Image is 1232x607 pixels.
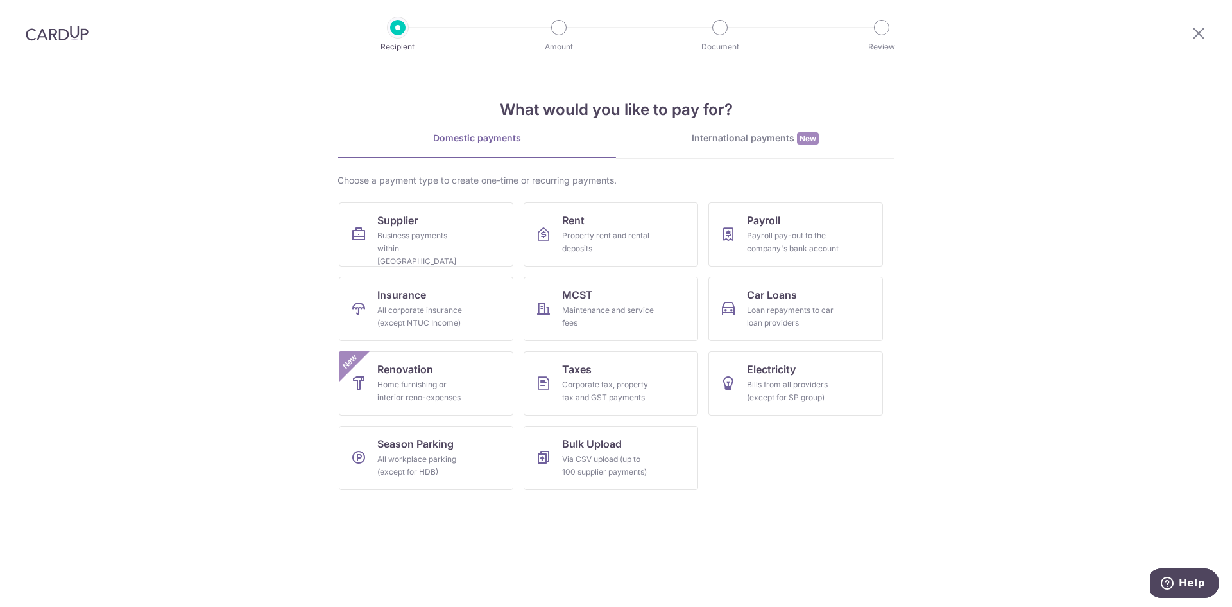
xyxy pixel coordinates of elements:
[338,132,616,145] div: Domestic payments
[562,287,593,303] span: MCST
[747,378,839,404] div: Bills from all providers (except for SP group)
[708,277,883,341] a: Car LoansLoan repayments to car loan providers
[747,362,796,377] span: Electricity
[29,9,55,21] span: Help
[377,287,426,303] span: Insurance
[524,277,698,341] a: MCSTMaintenance and service fees
[377,304,470,330] div: All corporate insurance (except NTUC Income)
[747,287,797,303] span: Car Loans
[339,202,513,267] a: SupplierBusiness payments within [GEOGRAPHIC_DATA]
[562,213,585,228] span: Rent
[377,229,470,268] div: Business payments within [GEOGRAPHIC_DATA]
[26,26,89,41] img: CardUp
[708,351,883,416] a: ElectricityBills from all providers (except for SP group)
[562,378,654,404] div: Corporate tax, property tax and GST payments
[377,378,470,404] div: Home furnishing or interior reno-expenses
[524,426,698,490] a: Bulk UploadVia CSV upload (up to 100 supplier payments)
[377,453,470,479] div: All workplace parking (except for HDB)
[338,174,894,187] div: Choose a payment type to create one-time or recurring payments.
[350,40,445,53] p: Recipient
[562,362,592,377] span: Taxes
[511,40,606,53] p: Amount
[747,304,839,330] div: Loan repayments to car loan providers
[377,362,433,377] span: Renovation
[339,351,513,416] a: RenovationHome furnishing or interior reno-expensesNew
[524,202,698,267] a: RentProperty rent and rental deposits
[708,202,883,267] a: PayrollPayroll pay-out to the company's bank account
[747,213,780,228] span: Payroll
[377,436,454,452] span: Season Parking
[797,132,819,145] span: New
[747,229,839,255] div: Payroll pay-out to the company's bank account
[377,213,418,228] span: Supplier
[339,277,513,341] a: InsuranceAll corporate insurance (except NTUC Income)
[339,351,361,373] span: New
[562,229,654,255] div: Property rent and rental deposits
[616,132,894,145] div: International payments
[1150,568,1219,601] iframe: Opens a widget where you can find more information
[672,40,767,53] p: Document
[338,98,894,121] h4: What would you like to pay for?
[562,453,654,479] div: Via CSV upload (up to 100 supplier payments)
[562,304,654,330] div: Maintenance and service fees
[524,351,698,416] a: TaxesCorporate tax, property tax and GST payments
[562,436,622,452] span: Bulk Upload
[339,426,513,490] a: Season ParkingAll workplace parking (except for HDB)
[834,40,929,53] p: Review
